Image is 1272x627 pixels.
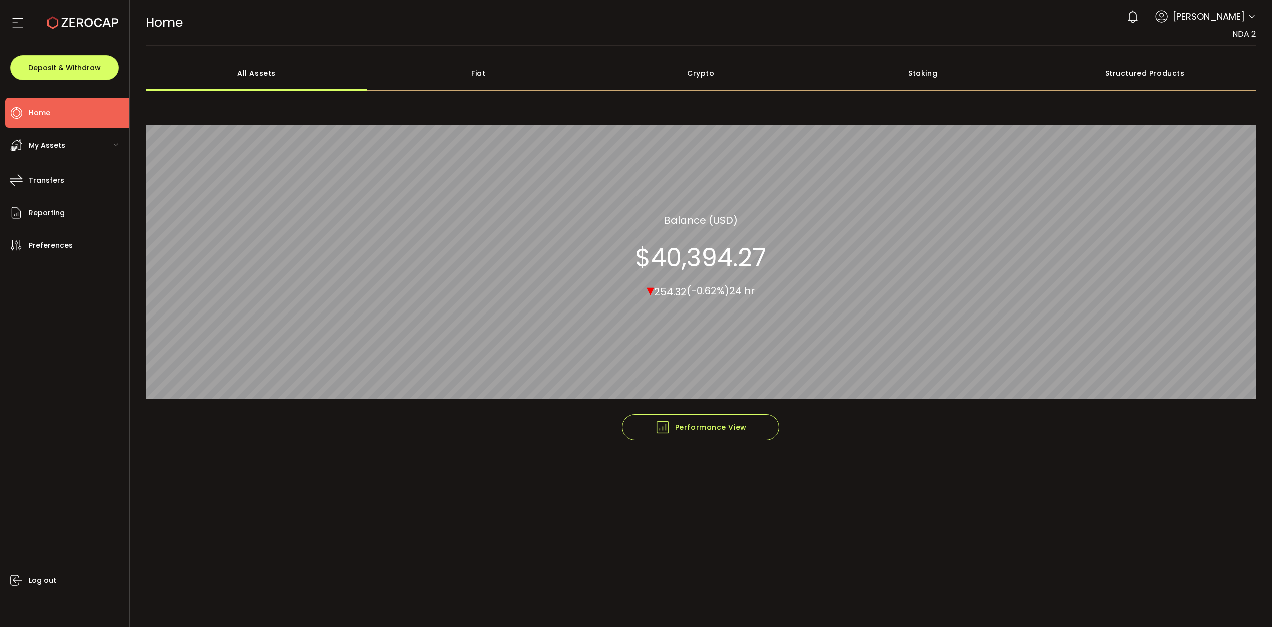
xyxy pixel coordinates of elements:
[10,55,119,80] button: Deposit & Withdraw
[29,238,73,253] span: Preferences
[589,56,812,91] div: Crypto
[146,14,183,31] span: Home
[654,284,687,298] span: 254.32
[1034,56,1256,91] div: Structured Products
[655,420,747,435] span: Performance View
[729,284,755,298] span: 24 hr
[635,242,766,272] section: $40,394.27
[1173,10,1245,23] span: [PERSON_NAME]
[28,64,101,71] span: Deposit & Withdraw
[1222,579,1272,627] iframe: Chat Widget
[367,56,589,91] div: Fiat
[29,106,50,120] span: Home
[687,284,729,298] span: (-0.62%)
[29,206,65,220] span: Reporting
[647,279,654,300] span: ▾
[1232,28,1256,40] span: NDA 2
[29,138,65,153] span: My Assets
[29,573,56,588] span: Log out
[622,414,779,440] button: Performance View
[812,56,1034,91] div: Staking
[146,56,368,91] div: All Assets
[664,212,738,227] section: Balance (USD)
[29,173,64,188] span: Transfers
